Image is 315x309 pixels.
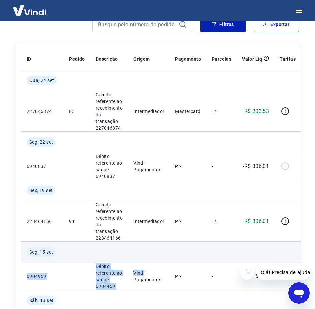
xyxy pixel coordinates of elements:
[8,0,51,21] img: Vindi
[133,108,164,115] p: Intermediador
[175,163,201,170] p: Pix
[212,108,231,115] p: 1/1
[96,91,123,131] p: Crédito referente ao recebimento da transação 227046874
[133,56,150,62] p: Origem
[133,270,164,283] p: Vindi Pagamentos
[27,273,58,280] p: 6904959
[175,56,201,62] p: Pagamento
[27,163,58,170] p: 6940837
[69,56,85,62] p: Pedido
[96,153,123,180] p: Débito referente ao saque 6940837
[242,56,264,62] p: Valor Líq.
[96,56,118,62] p: Descrição
[200,16,246,32] button: Filtros
[241,266,254,280] iframe: Fechar mensagem
[29,187,53,194] span: Sex, 19 set
[29,77,54,84] span: Qua, 24 set
[243,162,269,170] p: -R$ 306,01
[212,163,231,170] p: -
[29,249,53,255] span: Seg, 15 set
[98,19,176,29] input: Busque pelo número do pedido
[69,218,85,225] p: 91
[244,107,269,115] p: R$ 203,53
[27,108,58,115] p: 227046874
[175,108,201,115] p: Mastercard
[212,56,231,62] p: Parcelas
[29,139,53,145] span: Seg, 22 set
[4,5,56,10] span: Olá! Precisa de ajuda?
[29,297,53,304] span: Sáb, 13 set
[212,273,231,280] p: -
[96,263,123,290] p: Débito referente ao saque 6904959
[69,108,85,115] p: 85
[212,218,231,225] p: 1/1
[27,56,31,62] p: ID
[133,218,164,225] p: Intermediador
[244,217,269,225] p: R$ 306,01
[133,160,164,173] p: Vindi Pagamentos
[175,273,201,280] p: Pix
[27,218,58,225] p: 228464166
[280,56,296,62] p: Tarifas
[288,282,310,304] iframe: Botão para abrir a janela de mensagens
[96,201,123,241] p: Crédito referente ao recebimento da transação 228464166
[175,218,201,225] p: Pix
[254,16,299,32] button: Exportar
[257,265,310,280] iframe: Mensagem da empresa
